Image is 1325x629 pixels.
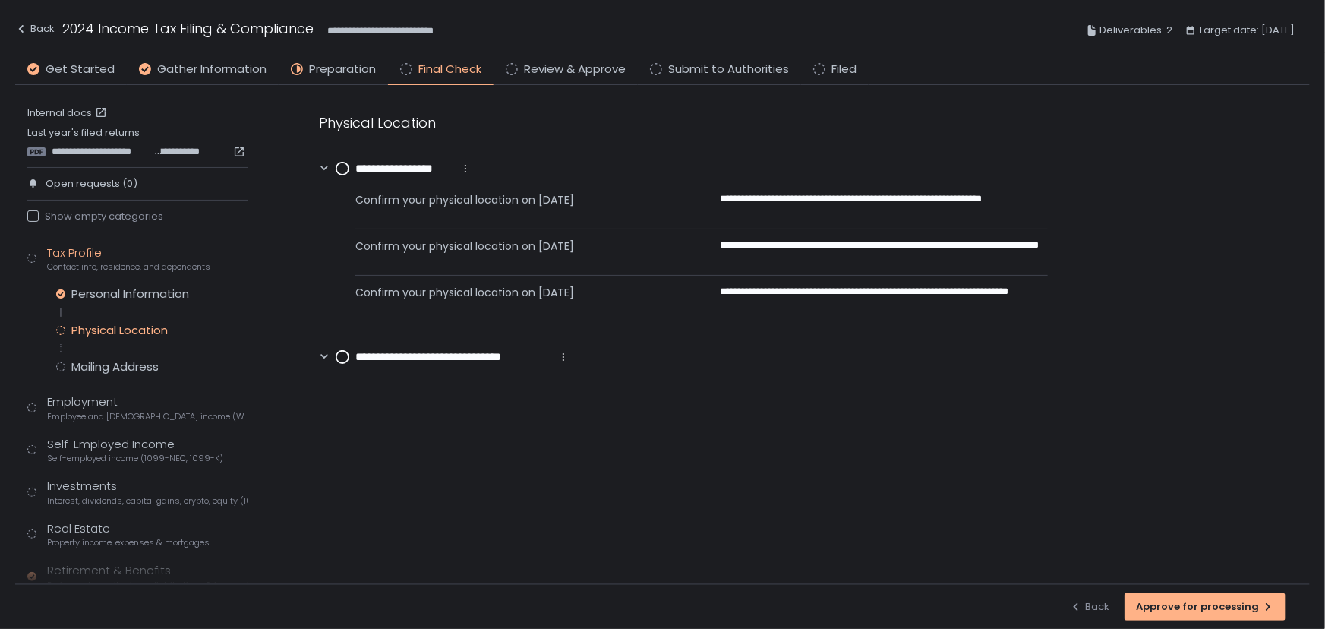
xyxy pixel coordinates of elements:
a: Internal docs [27,106,110,120]
div: Personal Information [71,286,189,302]
span: Retirement contributions, distributions & income (1099-R, 5498) [47,580,248,591]
button: Back [15,18,55,43]
button: Approve for processing [1125,593,1286,621]
span: Confirm your physical location on [DATE] [355,192,683,220]
div: Real Estate [47,520,210,549]
div: Retirement & Benefits [47,562,248,591]
span: Preparation [309,61,376,78]
div: Investments [47,478,248,507]
div: Employment [47,394,248,422]
span: Filed [831,61,857,78]
div: Approve for processing [1136,600,1274,614]
span: Target date: [DATE] [1198,21,1295,40]
span: Property income, expenses & mortgages [47,537,210,548]
span: Submit to Authorities [668,61,789,78]
span: Interest, dividends, capital gains, crypto, equity (1099s, K-1s) [47,495,248,507]
span: Open requests (0) [46,177,137,191]
div: Back [15,20,55,38]
h1: 2024 Income Tax Filing & Compliance [62,18,314,39]
span: Confirm your physical location on [DATE] [355,239,683,266]
div: Mailing Address [71,359,159,375]
span: Self-employed income (1099-NEC, 1099-K) [47,453,223,464]
div: Self-Employed Income [47,436,223,465]
div: Physical Location [71,323,168,338]
div: Tax Profile [47,245,210,273]
button: Back [1070,593,1109,621]
span: Get Started [46,61,115,78]
div: Last year's filed returns [27,126,248,158]
span: Deliverables: 2 [1099,21,1172,40]
div: Back [1070,600,1109,614]
span: Review & Approve [524,61,626,78]
span: Contact info, residence, and dependents [47,261,210,273]
span: Employee and [DEMOGRAPHIC_DATA] income (W-2s) [47,411,248,422]
span: Gather Information [157,61,267,78]
span: Final Check [418,61,481,78]
div: Physical Location [319,112,1048,133]
span: Confirm your physical location on [DATE] [355,285,683,312]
